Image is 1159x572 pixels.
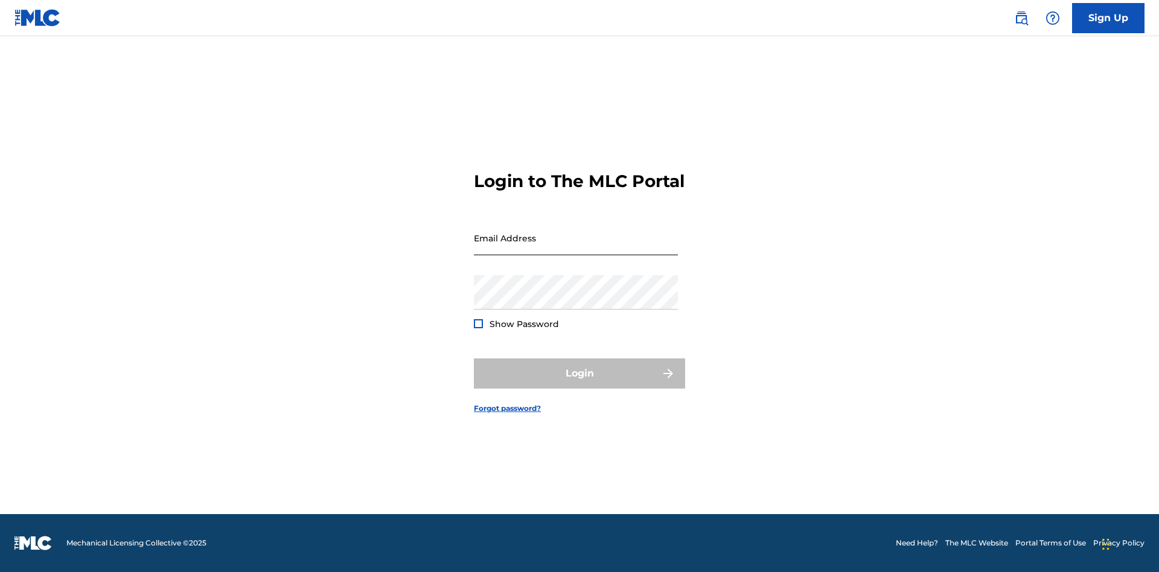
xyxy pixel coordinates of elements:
a: Sign Up [1072,3,1145,33]
img: logo [14,536,52,550]
div: Help [1041,6,1065,30]
a: Public Search [1009,6,1033,30]
a: Privacy Policy [1093,538,1145,548]
a: Portal Terms of Use [1015,538,1086,548]
a: Need Help? [896,538,938,548]
img: MLC Logo [14,9,61,27]
a: The MLC Website [945,538,1008,548]
h3: Login to The MLC Portal [474,171,685,192]
img: search [1014,11,1029,25]
div: Drag [1102,526,1110,562]
img: help [1046,11,1060,25]
a: Forgot password? [474,403,541,414]
span: Show Password [490,319,559,329]
span: Mechanical Licensing Collective © 2025 [66,538,206,548]
iframe: Chat Widget [1099,514,1159,572]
